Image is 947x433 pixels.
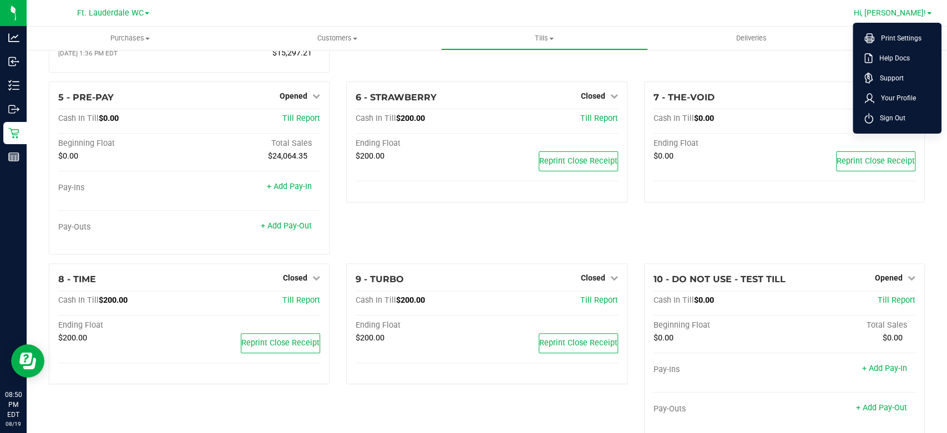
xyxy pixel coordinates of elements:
[58,274,96,284] span: 8 - TIME
[396,114,425,123] span: $200.00
[694,114,714,123] span: $0.00
[874,93,916,104] span: Your Profile
[654,139,784,149] div: Ending Float
[268,151,307,161] span: $24,064.35
[8,56,19,67] inline-svg: Inbound
[837,156,915,166] span: Reprint Close Receipt
[8,151,19,162] inline-svg: Reports
[581,273,605,282] span: Closed
[356,151,384,161] span: $200.00
[356,114,396,123] span: Cash In Till
[539,156,617,166] span: Reprint Close Receipt
[58,320,189,330] div: Ending Float
[5,420,22,428] p: 08/19
[836,151,915,171] button: Reprint Close Receipt
[58,139,189,149] div: Beginning Float
[8,80,19,91] inline-svg: Inventory
[27,33,234,43] span: Purchases
[873,113,905,124] span: Sign Out
[58,333,87,343] span: $200.00
[356,296,396,305] span: Cash In Till
[234,27,440,50] a: Customers
[854,8,926,17] span: Hi, [PERSON_NAME]!
[654,296,694,305] span: Cash In Till
[396,296,425,305] span: $200.00
[58,222,189,232] div: Pay-Outs
[261,221,312,231] a: + Add Pay-Out
[8,32,19,43] inline-svg: Analytics
[241,333,320,353] button: Reprint Close Receipt
[654,274,786,284] span: 10 - DO NOT USE - TEST TILL
[99,296,128,305] span: $200.00
[27,27,234,50] a: Purchases
[855,108,939,128] li: Sign Out
[784,320,915,330] div: Total Sales
[282,296,320,305] a: Till Report
[654,404,784,414] div: Pay-Outs
[77,8,144,18] span: Ft. Lauderdale WC
[241,338,320,348] span: Reprint Close Receipt
[442,33,647,43] span: Tills
[539,333,618,353] button: Reprint Close Receipt
[873,53,910,64] span: Help Docs
[654,114,694,123] span: Cash In Till
[694,296,714,305] span: $0.00
[654,92,715,103] span: 7 - THE-VOID
[581,91,605,100] span: Closed
[58,49,118,57] span: [DATE] 1:36 PM EDT
[8,104,19,115] inline-svg: Outbound
[356,320,487,330] div: Ending Float
[189,139,320,149] div: Total Sales
[580,296,618,305] a: Till Report
[539,151,618,171] button: Reprint Close Receipt
[280,91,307,100] span: Opened
[648,27,855,50] a: Deliveries
[654,320,784,330] div: Beginning Float
[234,33,440,43] span: Customers
[5,390,22,420] p: 08:50 PM EDT
[883,333,903,343] span: $0.00
[874,33,921,44] span: Print Settings
[283,273,307,282] span: Closed
[721,33,782,43] span: Deliveries
[11,344,44,378] iframe: Resource center
[441,27,648,50] a: Tills
[539,338,617,348] span: Reprint Close Receipt
[862,364,907,373] a: + Add Pay-In
[878,296,915,305] a: Till Report
[856,403,907,412] a: + Add Pay-Out
[8,128,19,139] inline-svg: Retail
[58,114,99,123] span: Cash In Till
[356,139,487,149] div: Ending Float
[580,114,618,123] a: Till Report
[654,333,673,343] span: $0.00
[654,365,784,375] div: Pay-Ins
[356,274,404,284] span: 9 - TURBO
[864,53,934,64] a: Help Docs
[356,333,384,343] span: $200.00
[654,151,673,161] span: $0.00
[58,92,114,103] span: 5 - PRE-PAY
[875,273,903,282] span: Opened
[58,151,78,161] span: $0.00
[356,92,437,103] span: 6 - STRAWBERRY
[267,182,312,191] a: + Add Pay-In
[864,73,934,84] a: Support
[272,48,312,58] span: $15,297.21
[58,183,189,193] div: Pay-Ins
[873,73,904,84] span: Support
[282,114,320,123] a: Till Report
[58,296,99,305] span: Cash In Till
[99,114,119,123] span: $0.00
